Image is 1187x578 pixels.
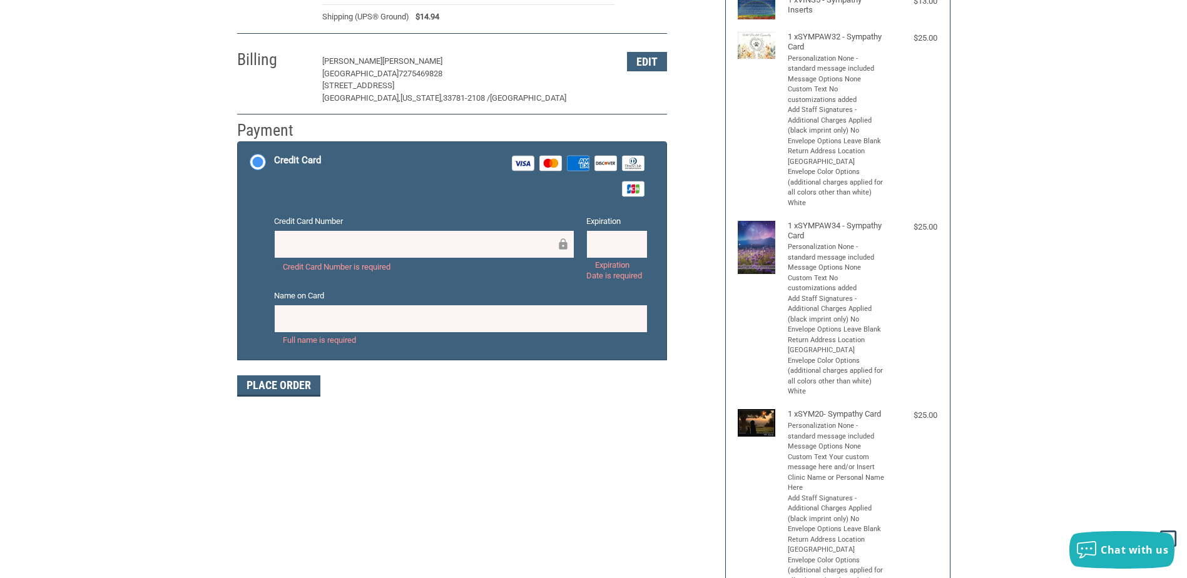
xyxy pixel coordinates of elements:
span: [GEOGRAPHIC_DATA] [490,93,566,103]
div: $25.00 [887,32,937,44]
label: Expiration [586,215,648,228]
span: [US_STATE], [400,93,443,103]
span: [GEOGRAPHIC_DATA] [322,69,399,78]
li: Personalization None - standard message included [788,421,885,442]
span: [STREET_ADDRESS] [322,81,394,90]
li: Custom Text No customizations added [788,273,885,294]
li: Personalization None - standard message included [788,242,885,263]
li: Envelope Color Options (additional charges applied for all colors other than white) White [788,167,885,208]
span: 7275469828 [399,69,442,78]
li: Message Options None [788,442,885,452]
h2: Payment [237,120,310,141]
div: Credit Card [274,150,321,171]
li: Message Options None [788,74,885,85]
li: Return Address Location [GEOGRAPHIC_DATA] [788,535,885,555]
li: Custom Text No customizations added [788,84,885,105]
li: Envelope Options Leave Blank [788,325,885,335]
label: Expiration Date is required [586,260,648,281]
li: Add Staff Signatures - Additional Charges Applied (black imprint only) No [788,494,885,525]
button: Edit [627,52,667,71]
h4: 1 x SYMPAW32 - Sympathy Card [788,32,885,53]
label: Name on Card [274,290,648,302]
li: Add Staff Signatures - Additional Charges Applied (black imprint only) No [788,294,885,325]
span: [PERSON_NAME] [382,56,442,66]
h4: 1 x SYMPAW34 - Sympathy Card [788,221,885,241]
label: Credit Card Number [274,215,574,228]
div: $25.00 [887,409,937,422]
li: Envelope Options Leave Blank [788,524,885,535]
span: $14.94 [409,11,439,23]
li: Envelope Options Leave Blank [788,136,885,147]
li: Personalization None - standard message included [788,54,885,74]
li: Return Address Location [GEOGRAPHIC_DATA] [788,146,885,167]
span: 33781-2108 / [443,93,490,103]
div: $25.00 [887,221,937,233]
li: Add Staff Signatures - Additional Charges Applied (black imprint only) No [788,105,885,136]
span: Chat with us [1101,543,1168,557]
li: Custom Text Your custom message here and/or Insert Clinic Name or Personal Name Here [788,452,885,494]
span: Shipping (UPS® Ground) [322,11,409,23]
h2: Billing [237,49,310,70]
button: Place Order [237,375,320,397]
li: Return Address Location [GEOGRAPHIC_DATA] [788,335,885,356]
h4: 1 x SYM20- Sympathy Card [788,409,885,419]
label: Full name is required [274,335,648,345]
li: Message Options None [788,263,885,273]
label: Credit Card Number is required [274,261,574,272]
span: [GEOGRAPHIC_DATA], [322,93,400,103]
li: Envelope Color Options (additional charges applied for all colors other than white) White [788,356,885,397]
span: [PERSON_NAME] [322,56,382,66]
button: Chat with us [1069,531,1174,569]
